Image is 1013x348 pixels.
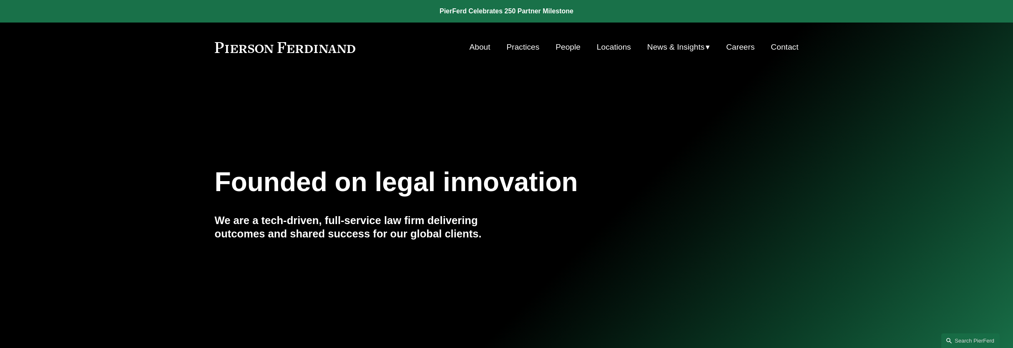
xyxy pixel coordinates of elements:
h4: We are a tech-driven, full-service law firm delivering outcomes and shared success for our global... [215,214,507,241]
a: About [469,39,490,55]
a: Contact [771,39,798,55]
a: People [556,39,581,55]
a: Practices [506,39,539,55]
a: Locations [597,39,631,55]
a: Careers [726,39,754,55]
h1: Founded on legal innovation [215,167,701,197]
a: Search this site [941,333,1000,348]
span: News & Insights [647,40,705,55]
a: folder dropdown [647,39,710,55]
